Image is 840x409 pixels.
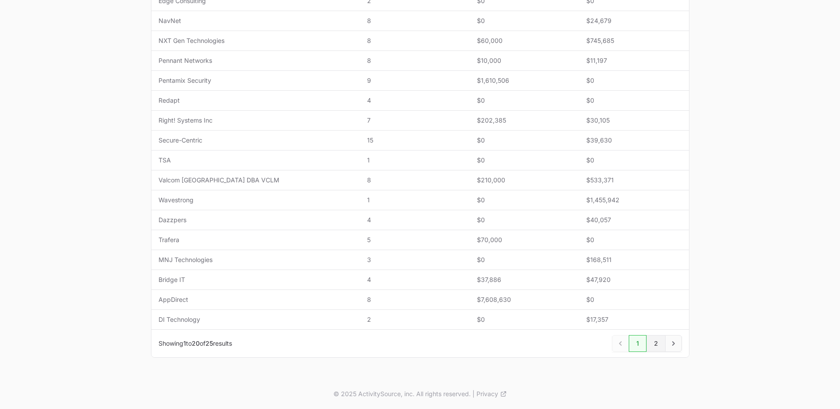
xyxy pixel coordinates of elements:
[192,340,200,347] span: 20
[367,176,462,185] span: 8
[367,136,462,145] span: 15
[367,235,462,244] span: 5
[586,56,681,65] span: $11,197
[477,96,572,105] span: $0
[205,340,213,347] span: 25
[159,96,353,105] span: Redapt
[159,176,353,185] span: Valcom [GEOGRAPHIC_DATA] DBA VCLM
[367,275,462,284] span: 4
[586,156,681,165] span: $0
[159,216,353,224] span: Dazzpers
[586,96,681,105] span: $0
[586,216,681,224] span: $40,057
[159,275,353,284] span: Bridge IT
[367,16,462,25] span: 8
[367,255,462,264] span: 3
[367,56,462,65] span: 8
[586,295,681,304] span: $0
[367,76,462,85] span: 9
[477,295,572,304] span: $7,608,630
[367,96,462,105] span: 4
[159,235,353,244] span: Trafera
[159,116,353,125] span: Right! Systems Inc
[472,390,475,398] span: |
[477,16,572,25] span: $0
[477,176,572,185] span: $210,000
[159,315,353,324] span: DI Technology
[367,196,462,204] span: 1
[159,295,353,304] span: AppDirect
[159,56,353,65] span: Pennant Networks
[159,156,353,165] span: TSA
[159,36,353,45] span: NXT Gen Technologies
[477,275,572,284] span: $37,886
[367,295,462,304] span: 8
[367,156,462,165] span: 1
[586,315,681,324] span: $17,357
[586,36,681,45] span: $745,685
[476,390,507,398] a: Privacy
[477,56,572,65] span: $10,000
[367,315,462,324] span: 2
[159,255,353,264] span: MNJ Technologies
[586,136,681,145] span: $39,630
[159,136,353,145] span: Secure-Centric
[586,116,681,125] span: $30,105
[586,76,681,85] span: $0
[159,196,353,204] span: Wavestrong
[159,16,353,25] span: NavNet
[159,76,353,85] span: Pentamix Security
[183,340,186,347] span: 1
[586,16,681,25] span: $24,679
[586,255,681,264] span: $168,511
[665,335,682,352] a: Next
[477,136,572,145] span: $0
[477,116,572,125] span: $202,385
[367,36,462,45] span: 8
[477,255,572,264] span: $0
[159,339,232,348] p: Showing to of results
[477,235,572,244] span: $70,000
[477,36,572,45] span: $60,000
[477,76,572,85] span: $1,610,506
[586,176,681,185] span: $533,371
[477,315,572,324] span: $0
[367,216,462,224] span: 4
[629,335,646,352] a: 1
[477,196,572,204] span: $0
[586,196,681,204] span: $1,455,942
[477,216,572,224] span: $0
[367,116,462,125] span: 7
[586,235,681,244] span: $0
[333,390,471,398] p: © 2025 ActivitySource, inc. All rights reserved.
[646,335,666,352] a: 2
[586,275,681,284] span: $47,920
[477,156,572,165] span: $0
